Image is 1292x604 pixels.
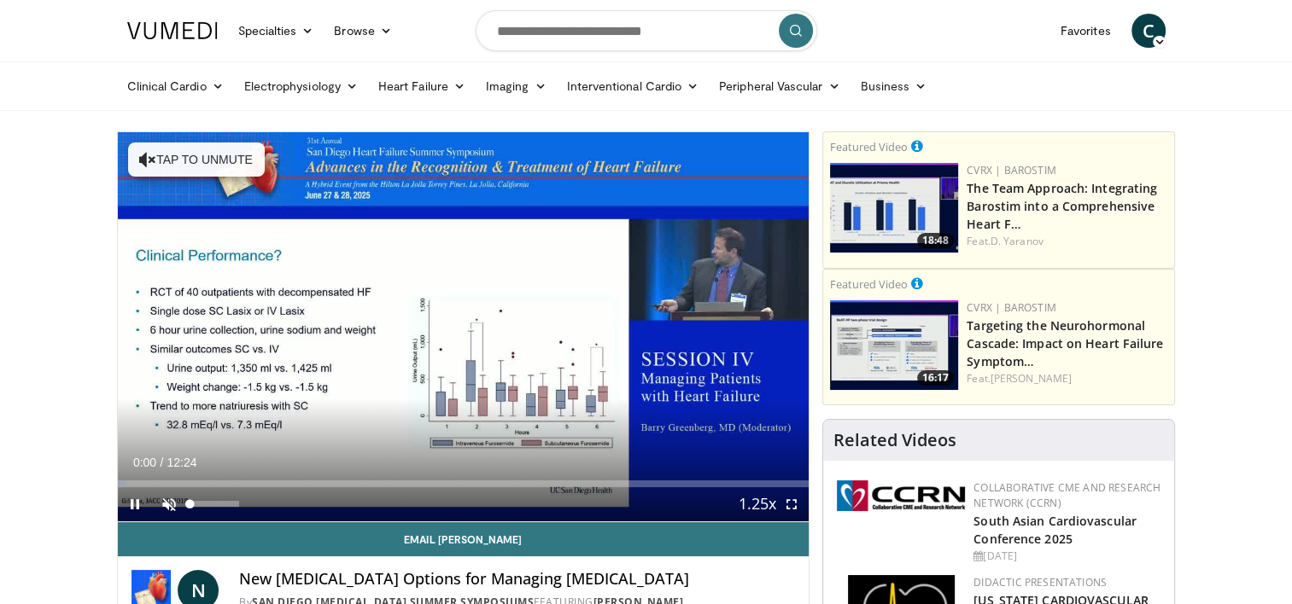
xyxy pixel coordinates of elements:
div: Feat. [967,234,1167,249]
a: [PERSON_NAME] [991,371,1072,386]
a: D. Yaranov [991,234,1044,248]
a: CVRx | Barostim [967,300,1056,315]
a: 16:17 [830,300,958,390]
button: Tap to unmute [128,142,265,177]
span: 18:48 [917,233,954,248]
a: Specialties [228,14,324,48]
div: Didactic Presentations [973,575,1160,590]
input: Search topics, interventions [476,10,817,51]
a: 18:48 [830,163,958,253]
button: Playback Rate [740,487,775,521]
button: Fullscreen [775,487,809,521]
a: Email [PERSON_NAME] [118,522,810,556]
img: 6d264a54-9de4-4e50-92ac-3980a0489eeb.150x105_q85_crop-smart_upscale.jpg [830,163,958,253]
a: Electrophysiology [234,69,368,103]
span: 16:17 [917,370,954,386]
video-js: Video Player [118,132,810,522]
span: 12:24 [167,456,196,469]
small: Featured Video [830,139,908,154]
h4: Related Videos [833,430,956,450]
a: Browse [324,14,402,48]
button: Unmute [152,487,186,521]
img: VuMedi Logo [127,22,218,39]
a: South Asian Cardiovascular Conference 2025 [973,513,1137,547]
div: Volume Level [190,501,239,507]
h4: New [MEDICAL_DATA] Options for Managing [MEDICAL_DATA] [239,570,795,589]
small: Featured Video [830,276,908,292]
a: Collaborative CME and Research Network (CCRN) [973,480,1160,510]
button: Pause [118,487,152,521]
a: The Team Approach: Integrating Barostim into a Comprehensive Heart F… [967,180,1157,232]
span: 0:00 [133,456,156,469]
img: a04ee3ba-8487-4636-b0fb-5e8d268f3737.png.150x105_q85_autocrop_double_scale_upscale_version-0.2.png [837,480,965,511]
div: [DATE] [973,549,1160,564]
div: Feat. [967,371,1167,386]
a: Peripheral Vascular [709,69,850,103]
a: Heart Failure [368,69,476,103]
a: Business [850,69,937,103]
a: Clinical Cardio [117,69,234,103]
a: Interventional Cardio [557,69,710,103]
img: f3314642-f119-4bcb-83d2-db4b1a91d31e.150x105_q85_crop-smart_upscale.jpg [830,300,958,390]
span: / [161,456,164,469]
a: Targeting the Neurohormonal Cascade: Impact on Heart Failure Symptom… [967,317,1163,369]
a: CVRx | Barostim [967,163,1056,177]
div: Progress Bar [118,480,810,487]
a: C [1131,14,1166,48]
a: Imaging [476,69,557,103]
a: Favorites [1050,14,1121,48]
